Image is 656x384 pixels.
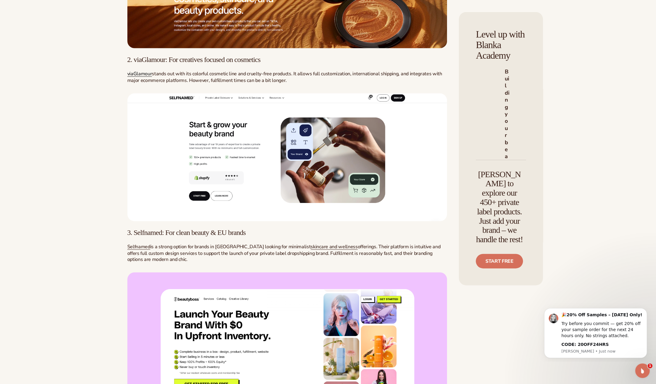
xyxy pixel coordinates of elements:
[150,243,311,250] span: is a strong option for brands in [GEOGRAPHIC_DATA] looking for minimalist
[127,56,260,63] span: 2. viaGlamour: For creatives focused on cosmetics
[127,93,447,221] img: Selfnamed website
[635,363,650,378] iframe: Intercom live chat
[476,170,523,244] h4: [PERSON_NAME] to explore our 450+ private label products. Just add your brand – we handle the rest!
[127,244,150,250] a: Selfnamed
[535,303,656,362] iframe: Intercom notifications message
[127,229,246,236] span: 3. Selfnamed: For clean beauty & EU brands
[311,244,357,250] a: skincare and wellness
[127,70,442,84] span: stands out with its colorful cosmetic line and cruelty-free products. It allows full customizatio...
[648,363,652,368] span: 1
[127,71,152,77] a: viaGlamour
[476,29,526,61] h4: Level up with Blanka Academy
[476,254,523,268] a: Start free
[127,243,441,263] span: offerings. Their platform is intuitive and offers full custom design services to support the laun...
